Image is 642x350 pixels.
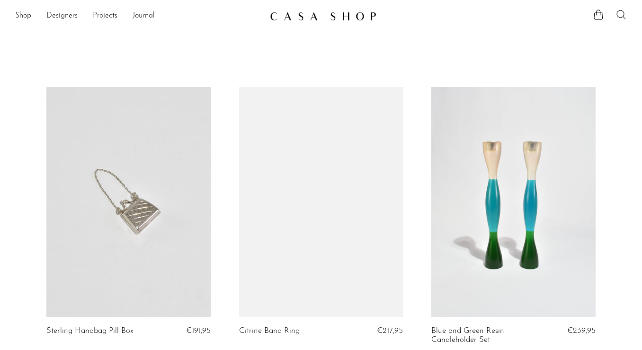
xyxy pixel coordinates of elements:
[46,327,134,335] a: Sterling Handbag Pill Box
[15,8,262,24] ul: NEW HEADER MENU
[431,327,541,344] a: Blue and Green Resin Candleholder Set
[46,10,78,22] a: Designers
[133,10,155,22] a: Journal
[15,10,31,22] a: Shop
[93,10,117,22] a: Projects
[377,327,403,335] span: €217,95
[15,8,262,24] nav: Desktop navigation
[567,327,596,335] span: €239,95
[239,327,300,335] a: Citrine Band Ring
[186,327,211,335] span: €191,95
